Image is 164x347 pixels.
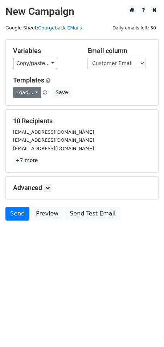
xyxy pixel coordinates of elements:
[87,47,151,55] h5: Email column
[65,207,120,221] a: Send Test Email
[128,312,164,347] iframe: Chat Widget
[13,117,151,125] h5: 10 Recipients
[13,184,151,192] h5: Advanced
[5,5,159,18] h2: New Campaign
[5,25,82,31] small: Google Sheet:
[13,156,40,165] a: +7 more
[13,87,41,98] a: Load...
[110,24,159,32] span: Daily emails left: 50
[31,207,63,221] a: Preview
[13,47,77,55] h5: Variables
[5,207,29,221] a: Send
[38,25,82,31] a: Chargeback EMails
[13,129,94,135] small: [EMAIL_ADDRESS][DOMAIN_NAME]
[13,58,57,69] a: Copy/paste...
[13,137,94,143] small: [EMAIL_ADDRESS][DOMAIN_NAME]
[13,146,94,151] small: [EMAIL_ADDRESS][DOMAIN_NAME]
[13,76,44,84] a: Templates
[52,87,71,98] button: Save
[110,25,159,31] a: Daily emails left: 50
